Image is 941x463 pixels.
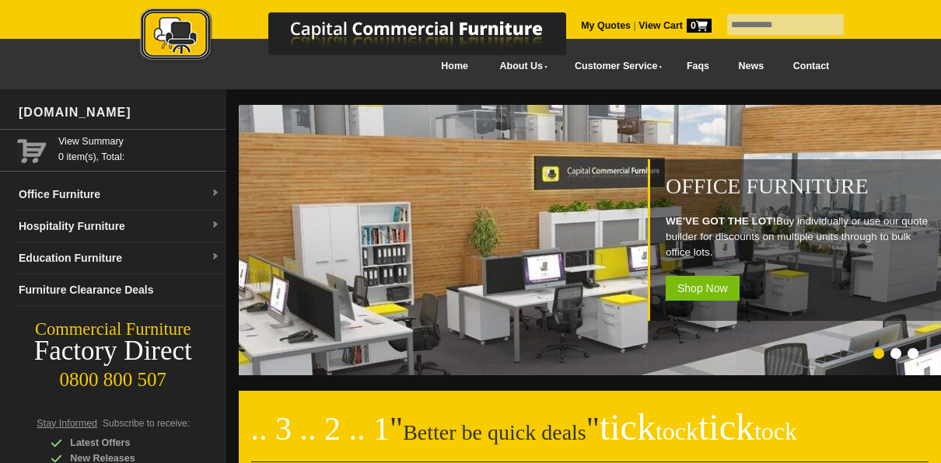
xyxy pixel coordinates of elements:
span: Subscribe to receive: [103,418,190,429]
a: Faqs [672,49,724,84]
img: Capital Commercial Furniture Logo [97,8,642,64]
span: Stay Informed [37,418,97,429]
a: Contact [778,49,844,84]
img: dropdown [211,189,220,198]
span: tock [754,417,797,445]
a: Furniture Clearance Deals [12,274,226,306]
h1: Office Furniture [666,175,933,198]
span: 0 item(s), Total: [58,134,220,162]
img: dropdown [211,252,220,262]
h2: Better be quick deals [251,416,929,462]
a: Capital Commercial Furniture Logo [97,8,642,69]
span: " [390,411,403,447]
span: 0 [687,19,712,33]
li: Page dot 3 [908,348,918,359]
a: View Summary [58,134,220,149]
div: [DOMAIN_NAME] [12,89,226,136]
span: tock [656,417,698,445]
li: Page dot 1 [873,348,884,359]
strong: WE'VE GOT THE LOT! [666,215,776,227]
a: Education Furnituredropdown [12,242,226,274]
a: Office Furnituredropdown [12,179,226,211]
a: News [724,49,778,84]
span: " [586,411,797,447]
img: dropdown [211,221,220,230]
a: Hospitality Furnituredropdown [12,211,226,242]
div: Latest Offers [51,435,198,451]
span: tick tick [600,406,797,447]
span: Shop Now [666,276,740,301]
p: Buy individually or use our quote builder for discounts on multiple units through to bulk office ... [666,214,933,260]
strong: View Cart [638,20,712,31]
li: Page dot 2 [890,348,901,359]
a: View Cart0 [636,20,712,31]
span: .. 3 .. 2 .. 1 [251,411,390,447]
